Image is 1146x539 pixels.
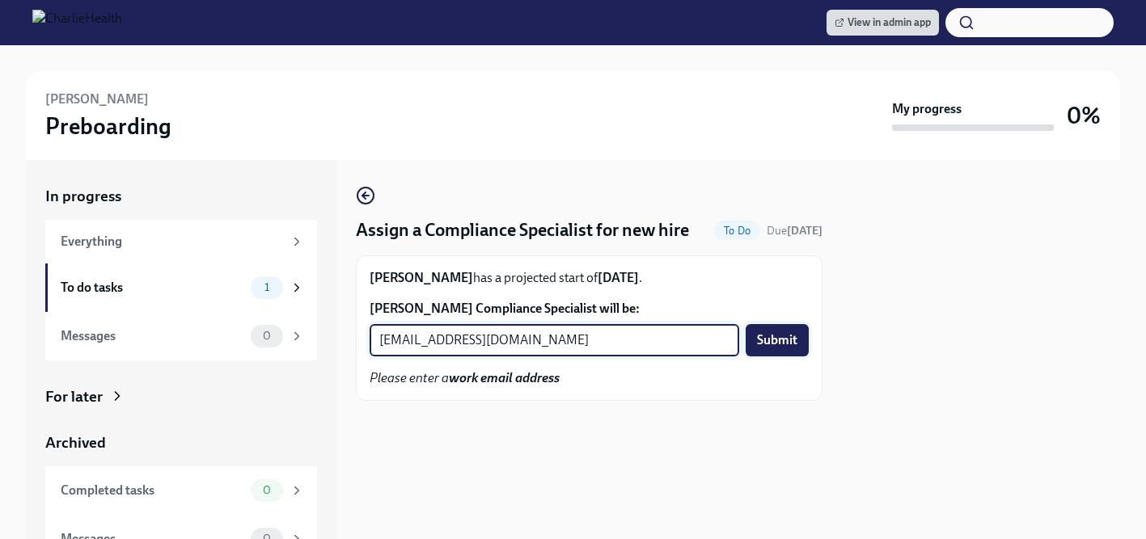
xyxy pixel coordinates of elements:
[356,218,689,242] h4: Assign a Compliance Specialist for new hire
[827,10,939,36] a: View in admin app
[253,484,281,496] span: 0
[45,220,317,263] a: Everything
[757,332,797,348] span: Submit
[45,386,317,407] a: For later
[370,300,809,318] label: [PERSON_NAME] Compliance Specialist will be:
[598,270,639,285] strong: [DATE]
[767,224,822,238] span: Due
[746,324,809,356] button: Submit
[253,330,281,342] span: 0
[45,312,317,360] a: Messages0
[45,263,317,312] a: To do tasks1
[1067,101,1101,130] h3: 0%
[45,386,103,407] div: For later
[835,15,931,31] span: View in admin app
[449,370,560,385] strong: work email address
[61,233,283,251] div: Everything
[45,91,149,108] h6: [PERSON_NAME]
[370,324,739,356] input: Enter their work email address
[61,482,244,499] div: Completed tasks
[767,223,822,238] span: August 12th, 2025 09:00
[370,270,473,285] strong: [PERSON_NAME]
[61,279,244,297] div: To do tasks
[370,370,560,385] em: Please enter a
[892,100,962,118] strong: My progress
[370,269,809,287] p: has a projected start of .
[61,327,244,345] div: Messages
[714,225,760,237] span: To Do
[255,281,279,293] span: 1
[787,224,822,238] strong: [DATE]
[45,112,171,141] h3: Preboarding
[45,432,317,453] a: Archived
[45,466,317,515] a: Completed tasks0
[32,10,122,36] img: CharlieHealth
[45,186,317,207] a: In progress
